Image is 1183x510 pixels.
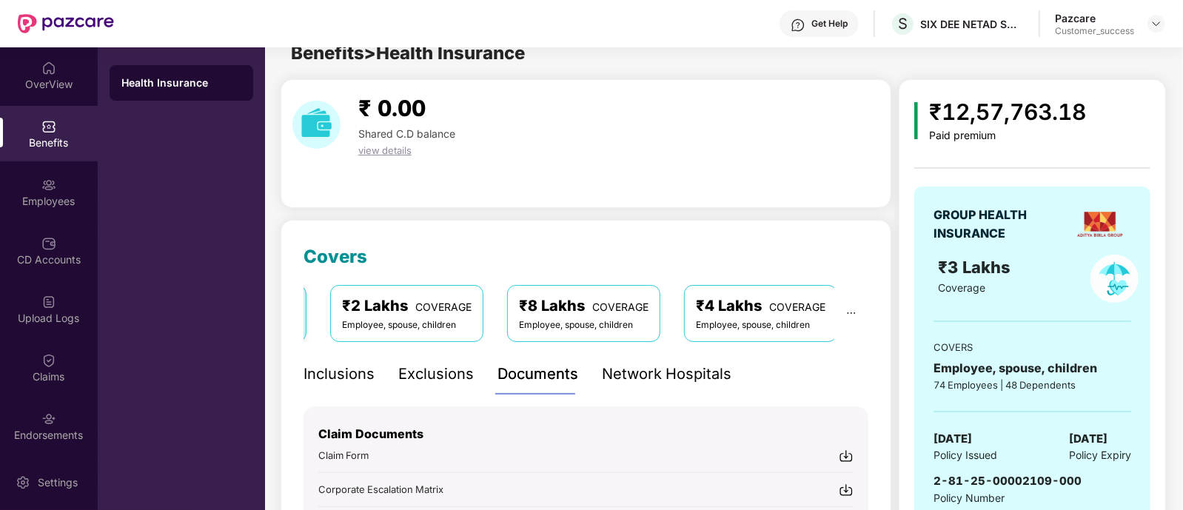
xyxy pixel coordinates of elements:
span: S [898,15,908,33]
div: Network Hospitals [602,363,731,386]
img: svg+xml;base64,PHN2ZyBpZD0iQmVuZWZpdHMiIHhtbG5zPSJodHRwOi8vd3d3LnczLm9yZy8yMDAwL3N2ZyIgd2lkdGg9Ij... [41,119,56,134]
div: Health Insurance [121,76,241,90]
div: ₹2 Lakhs [342,295,472,318]
div: Employee, spouse, children [342,318,472,332]
img: policyIcon [1090,255,1139,303]
img: svg+xml;base64,PHN2ZyBpZD0iVXBsb2FkX0xvZ3MiIGRhdGEtbmFtZT0iVXBsb2FkIExvZ3MiIHhtbG5zPSJodHRwOi8vd3... [41,295,56,309]
span: Policy Number [934,491,1005,504]
div: Settings [33,475,82,490]
img: download [292,101,341,149]
span: COVERAGE [415,301,472,313]
span: 2-81-25-00002109-000 [934,474,1082,488]
img: New Pazcare Logo [18,14,114,33]
span: [DATE] [934,430,972,448]
div: ₹12,57,763.18 [930,95,1087,130]
img: svg+xml;base64,PHN2ZyBpZD0iSG9tZSIgeG1sbnM9Imh0dHA6Ly93d3cudzMub3JnLzIwMDAvc3ZnIiB3aWR0aD0iMjAiIG... [41,61,56,76]
span: ₹3 Lakhs [938,258,1015,277]
img: svg+xml;base64,PHN2ZyBpZD0iRG93bmxvYWQtMjR4MjQiIHhtbG5zPSJodHRwOi8vd3d3LnczLm9yZy8yMDAwL3N2ZyIgd2... [839,483,854,497]
img: svg+xml;base64,PHN2ZyBpZD0iRW5kb3JzZW1lbnRzIiB4bWxucz0iaHR0cDovL3d3dy53My5vcmcvMjAwMC9zdmciIHdpZH... [41,412,56,426]
div: ₹4 Lakhs [696,295,825,318]
img: svg+xml;base64,PHN2ZyBpZD0iRW1wbG95ZWVzIiB4bWxucz0iaHR0cDovL3d3dy53My5vcmcvMjAwMC9zdmciIHdpZHRoPS... [41,178,56,192]
span: Corporate Escalation Matrix [318,483,443,495]
div: Employee, spouse, children [696,318,825,332]
div: Documents [497,363,578,386]
div: Inclusions [304,363,375,386]
div: COVERS [934,340,1131,355]
span: ₹ 0.00 [358,95,426,121]
img: svg+xml;base64,PHN2ZyBpZD0iSGVscC0zMngzMiIgeG1sbnM9Imh0dHA6Ly93d3cudzMub3JnLzIwMDAvc3ZnIiB3aWR0aD... [791,18,805,33]
span: COVERAGE [592,301,649,313]
img: svg+xml;base64,PHN2ZyBpZD0iRHJvcGRvd24tMzJ4MzIiIHhtbG5zPSJodHRwOi8vd3d3LnczLm9yZy8yMDAwL3N2ZyIgd2... [1150,18,1162,30]
span: Covers [304,246,367,267]
img: svg+xml;base64,PHN2ZyBpZD0iQ2xhaW0iIHhtbG5zPSJodHRwOi8vd3d3LnczLm9yZy8yMDAwL3N2ZyIgd2lkdGg9IjIwIi... [41,353,56,368]
span: Policy Expiry [1069,447,1131,463]
span: Coverage [938,281,985,294]
p: Claim Documents [318,425,854,443]
img: svg+xml;base64,PHN2ZyBpZD0iU2V0dGluZy0yMHgyMCIgeG1sbnM9Imh0dHA6Ly93d3cudzMub3JnLzIwMDAvc3ZnIiB3aW... [16,475,30,490]
img: icon [914,102,918,139]
span: view details [358,144,412,156]
div: Pazcare [1055,11,1134,25]
span: [DATE] [1069,430,1107,448]
div: Employee, spouse, children [519,318,649,332]
span: Claim Form [318,449,369,461]
div: Get Help [811,18,848,30]
div: 74 Employees | 48 Dependents [934,378,1131,392]
div: Exclusions [398,363,474,386]
span: Policy Issued [934,447,997,463]
div: SIX DEE NETAD SOLUTIONS PRIVATE LIMITED [920,17,1024,31]
img: svg+xml;base64,PHN2ZyBpZD0iRG93bmxvYWQtMjR4MjQiIHhtbG5zPSJodHRwOi8vd3d3LnczLm9yZy8yMDAwL3N2ZyIgd2... [839,449,854,463]
span: COVERAGE [769,301,825,313]
div: Paid premium [930,130,1087,142]
div: Employee, spouse, children [934,359,1131,378]
div: GROUP HEALTH INSURANCE [934,206,1063,243]
button: ellipsis [834,285,868,341]
div: ₹8 Lakhs [519,295,649,318]
img: insurerLogo [1074,198,1126,250]
img: svg+xml;base64,PHN2ZyBpZD0iQ0RfQWNjb3VudHMiIGRhdGEtbmFtZT0iQ0QgQWNjb3VudHMiIHhtbG5zPSJodHRwOi8vd3... [41,236,56,251]
span: ellipsis [846,308,857,318]
span: Shared C.D balance [358,127,455,140]
div: Customer_success [1055,25,1134,37]
span: Benefits > Health Insurance [291,42,525,64]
